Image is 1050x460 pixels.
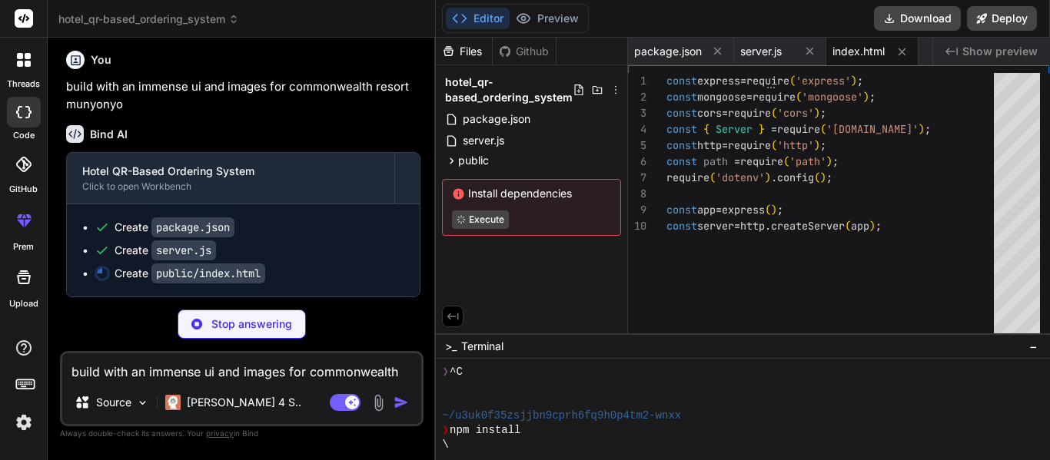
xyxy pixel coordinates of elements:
[765,203,771,217] span: (
[461,110,532,128] span: package.json
[740,154,783,168] span: require
[458,153,489,168] span: public
[869,219,876,233] span: )
[777,170,814,184] span: config
[666,219,697,233] span: const
[666,90,697,104] span: const
[666,106,697,120] span: const
[709,170,716,184] span: (
[67,153,394,204] button: Hotel QR-Based Ordering SystemClick to open Workbench
[66,78,420,113] p: build with an immense ui and images for commonwealth resort munyonyo
[446,8,510,29] button: Editor
[826,170,832,184] span: ;
[759,122,765,136] span: }
[442,365,450,379] span: ❯
[826,122,919,136] span: '[DOMAIN_NAME]'
[115,220,234,235] div: Create
[666,170,709,184] span: require
[697,106,722,120] span: cors
[851,219,869,233] span: app
[628,73,646,89] div: 1
[753,90,796,104] span: require
[919,122,925,136] span: )
[863,90,869,104] span: )
[436,44,492,59] div: Files
[442,409,681,423] span: ~/u3uk0f35zsjjbn9cprh6fq9h0p4tm2-wnxx
[13,129,35,142] label: code
[370,394,387,412] img: attachment
[634,44,702,59] span: package.json
[876,219,882,233] span: ;
[461,339,503,354] span: Terminal
[666,203,697,217] span: const
[740,44,782,59] span: server.js
[925,122,931,136] span: ;
[771,138,777,152] span: (
[442,438,448,452] span: \
[493,44,556,59] div: Github
[796,90,802,104] span: (
[115,266,265,281] div: Create
[666,138,697,152] span: const
[777,203,783,217] span: ;
[628,137,646,154] div: 5
[820,122,826,136] span: (
[814,138,820,152] span: )
[96,395,131,410] p: Source
[716,203,722,217] span: =
[445,339,457,354] span: >_
[734,219,740,233] span: =
[151,217,234,237] code: package.json
[628,89,646,105] div: 2
[136,396,149,409] img: Pick Models
[771,219,845,233] span: createServer
[789,154,826,168] span: 'path'
[442,423,450,438] span: ❯
[628,170,646,186] div: 7
[60,426,424,441] p: Always double-check its answers. Your in Bind
[666,122,697,136] span: const
[820,170,826,184] span: )
[740,74,746,88] span: =
[826,154,832,168] span: )
[962,44,1038,59] span: Show preview
[628,121,646,137] div: 4
[728,106,771,120] span: require
[857,74,863,88] span: ;
[832,44,885,59] span: index.html
[716,122,753,136] span: Server
[151,240,216,260] code: server.js
[746,90,753,104] span: =
[628,186,646,202] div: 8
[820,138,826,152] span: ;
[91,52,111,68] h6: You
[814,106,820,120] span: )
[728,138,771,152] span: require
[703,154,728,168] span: path
[1026,334,1041,359] button: −
[771,203,777,217] span: )
[452,210,509,229] button: Execute
[869,90,876,104] span: ;
[783,154,789,168] span: (
[734,154,740,168] span: =
[445,74,573,105] span: hotel_qr-based_ordering_system
[666,74,697,88] span: const
[802,90,863,104] span: 'mongoose'
[666,154,697,168] span: const
[777,138,814,152] span: 'http'
[697,203,716,217] span: app
[628,105,646,121] div: 3
[58,12,239,27] span: hotel_qr-based_ordering_system
[716,170,765,184] span: 'dotenv'
[845,219,851,233] span: (
[151,263,265,283] code: public/index.html
[9,183,38,196] label: GitHub
[796,74,851,88] span: 'express'
[820,106,826,120] span: ;
[9,297,38,310] label: Upload
[777,122,820,136] span: require
[789,74,796,88] span: (
[1029,339,1038,354] span: −
[7,78,40,91] label: threads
